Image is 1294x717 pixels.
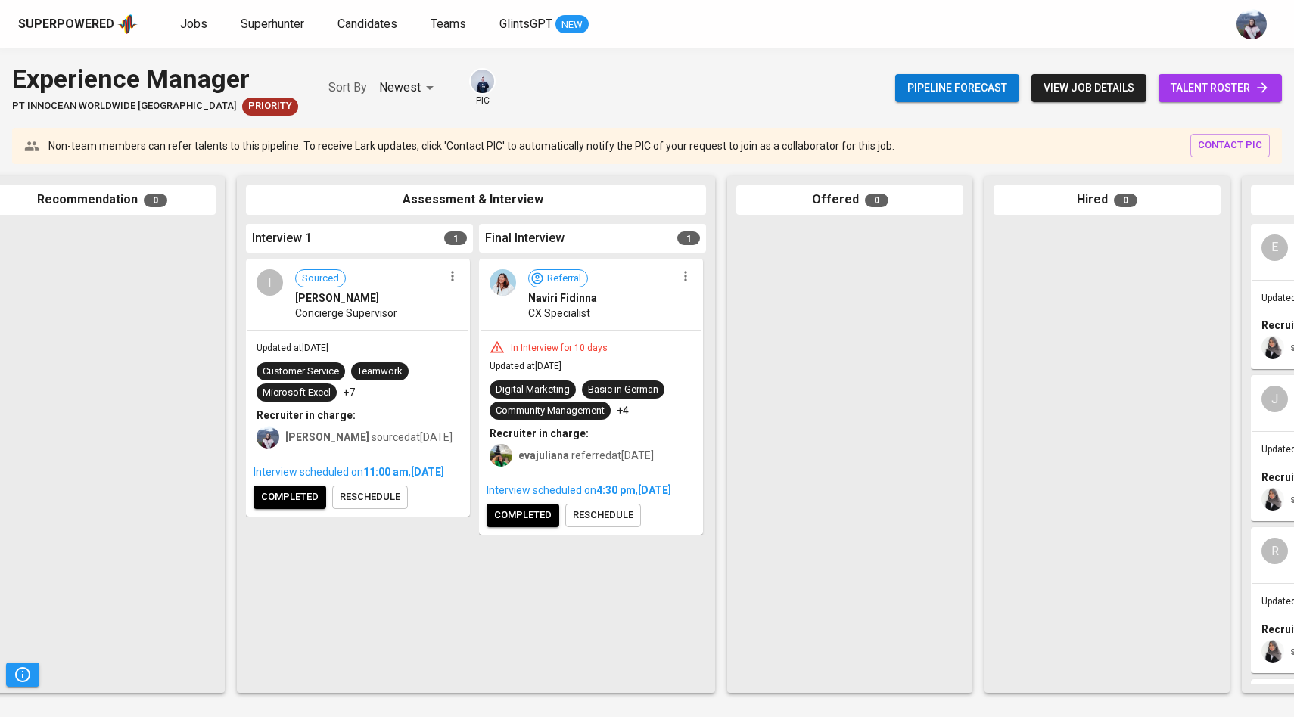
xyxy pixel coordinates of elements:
div: Microsoft Excel [263,386,331,400]
span: 11:00 AM [363,466,409,478]
p: Newest [379,79,421,97]
button: reschedule [332,486,408,509]
button: completed [254,486,326,509]
div: Client Priority, Very Responsive, More Profiles Required [242,98,298,116]
a: Superhunter [241,15,307,34]
span: reschedule [573,507,633,524]
span: contact pic [1198,137,1262,154]
span: Teams [431,17,466,31]
div: In Interview for 10 days [505,342,614,355]
span: 0 [865,194,888,207]
b: Recruiter in charge: [490,427,589,439]
b: [PERSON_NAME] [285,431,369,443]
span: sourced at [DATE] [285,431,453,443]
span: view job details [1044,79,1134,98]
a: Teams [431,15,469,34]
div: Hired [994,185,1221,215]
div: J [1261,386,1288,412]
span: [DATE] [638,484,671,496]
div: Experience Manager [12,61,298,98]
div: I [257,269,283,296]
span: Candidates [337,17,397,31]
span: Updated at [DATE] [490,361,561,371]
div: Digital Marketing [496,383,570,397]
div: pic [469,68,496,107]
img: sinta.windasari@glints.com [1261,640,1284,663]
div: Assessment & Interview [246,185,706,215]
div: Newest [379,74,439,102]
b: Recruiter in charge: [257,409,356,421]
span: [PERSON_NAME] [295,290,379,306]
span: 1 [444,231,467,245]
span: 0 [1114,194,1137,207]
div: Customer Service [263,365,339,379]
a: GlintsGPT NEW [499,15,589,34]
span: Referral [541,272,587,286]
div: ISourced[PERSON_NAME]Concierge SupervisorUpdated at[DATE]Customer ServiceTeamworkMicrosoft Excel+... [246,259,470,517]
a: Candidates [337,15,400,34]
img: sinta.windasari@glints.com [1261,336,1284,358]
div: Interview scheduled on , [487,483,695,498]
span: 0 [144,194,167,207]
button: Pipeline Triggers [6,663,39,687]
span: referred at [DATE] [518,449,654,461]
button: completed [487,504,559,527]
button: reschedule [565,504,641,527]
img: app logo [117,13,138,36]
span: Superhunter [241,17,304,31]
span: talent roster [1171,79,1270,98]
span: Sourced [296,272,345,286]
span: 1 [677,231,700,245]
span: 4:30 PM [596,484,636,496]
span: GlintsGPT [499,17,552,31]
div: ReferralNaviri FidinnaCX SpecialistIn Interview for 10 daysUpdated at[DATE]Digital MarketingBasic... [479,259,703,535]
img: b80daf64a90a0f69b856098c4b9f679c.png [490,269,516,296]
div: Teamwork [357,365,403,379]
img: sinta.windasari@glints.com [1261,488,1284,511]
span: Jobs [180,17,207,31]
b: evajuliana [518,449,569,461]
span: NEW [555,17,589,33]
span: Naviri Fidinna [528,290,597,306]
span: Interview 1 [252,230,312,247]
p: Non-team members can refer talents to this pipeline. To receive Lark updates, click 'Contact PIC'... [48,138,894,154]
div: Basic in German [588,383,658,397]
a: Jobs [180,15,210,34]
img: eva@glints.com [490,444,512,467]
button: Pipeline forecast [895,74,1019,102]
span: completed [261,489,319,506]
button: view job details [1031,74,1146,102]
span: Final Interview [485,230,565,247]
a: talent roster [1159,74,1282,102]
img: christine.raharja@glints.com [1236,9,1267,39]
p: Sort By [328,79,367,97]
button: contact pic [1190,134,1270,157]
div: R [1261,538,1288,564]
a: Superpoweredapp logo [18,13,138,36]
span: Concierge Supervisor [295,306,397,321]
div: Interview scheduled on , [254,464,462,480]
span: CX Specialist [528,306,590,321]
img: annisa@glints.com [471,70,494,93]
span: [DATE] [411,466,444,478]
div: Community Management [496,404,605,418]
div: Offered [736,185,963,215]
div: E [1261,234,1288,261]
div: Superpowered [18,16,114,33]
span: PT Innocean Worldwide [GEOGRAPHIC_DATA] [12,99,236,113]
span: Updated at [DATE] [257,343,328,353]
span: reschedule [340,489,400,506]
img: christine.raharja@glints.com [257,426,279,449]
span: completed [494,507,552,524]
p: +4 [617,403,629,418]
p: +7 [343,385,355,400]
span: Pipeline forecast [907,79,1007,98]
span: Priority [242,99,298,113]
